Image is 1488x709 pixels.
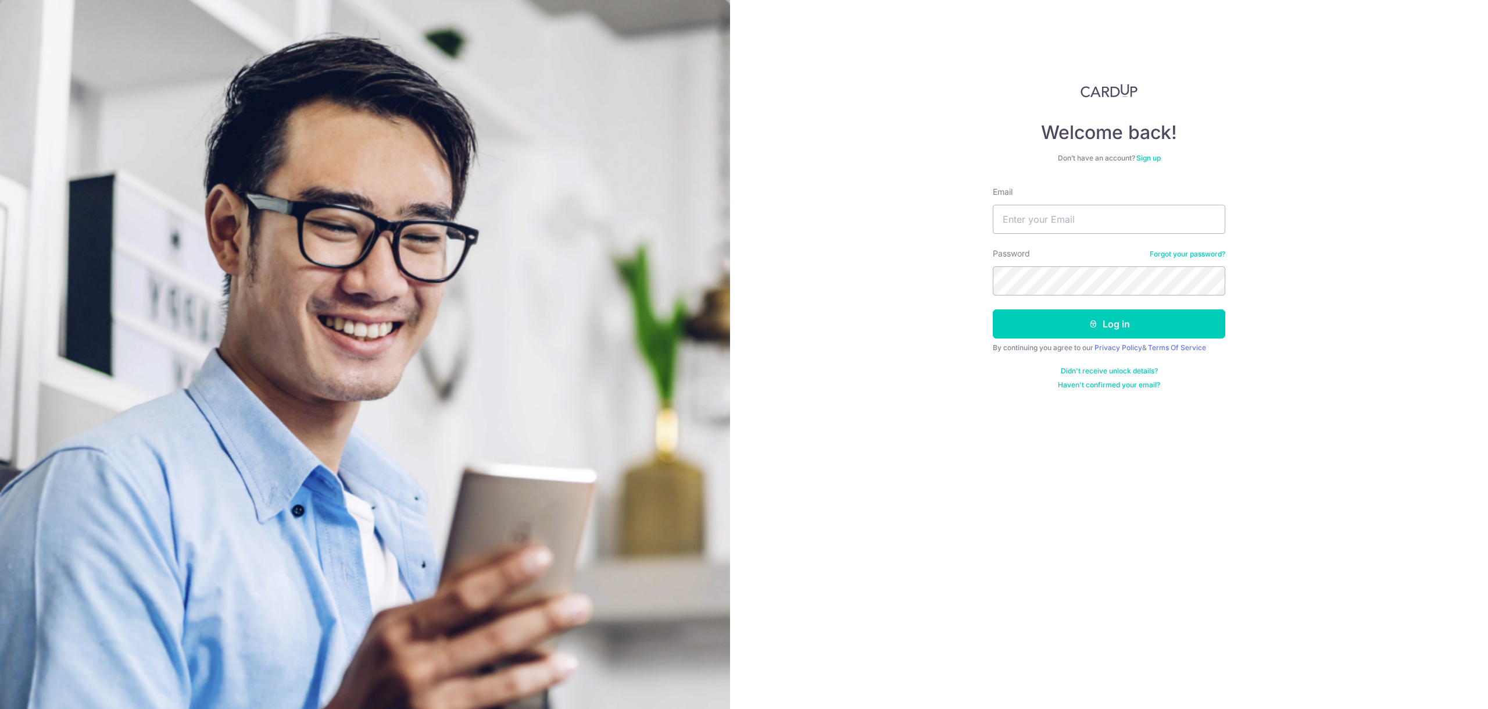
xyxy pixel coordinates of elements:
input: Enter your Email [993,205,1225,234]
a: Didn't receive unlock details? [1061,366,1158,376]
a: Haven't confirmed your email? [1058,380,1160,390]
button: Log in [993,309,1225,339]
div: Don’t have an account? [993,154,1225,163]
label: Email [993,186,1013,198]
a: Terms Of Service [1148,343,1206,352]
a: Sign up [1136,154,1161,162]
h4: Welcome back! [993,121,1225,144]
label: Password [993,248,1030,259]
a: Forgot your password? [1150,250,1225,259]
a: Privacy Policy [1094,343,1142,352]
div: By continuing you agree to our & [993,343,1225,352]
img: CardUp Logo [1081,84,1138,98]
